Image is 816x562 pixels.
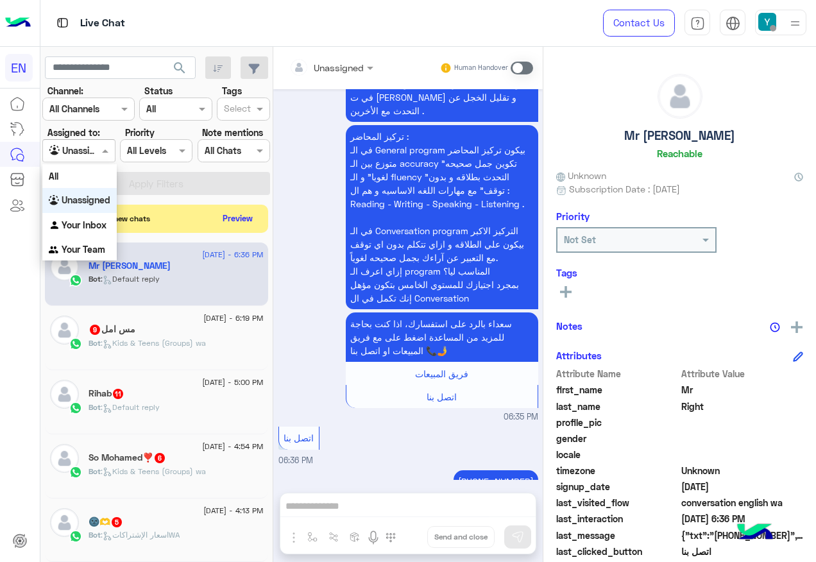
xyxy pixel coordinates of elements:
[112,517,122,527] span: 5
[726,16,740,31] img: tab
[89,466,101,476] span: Bot
[681,367,804,380] span: Attribute Value
[69,530,82,543] img: WhatsApp
[556,267,803,278] h6: Tags
[284,432,314,443] span: اتصل بنا
[556,529,679,542] span: last_message
[89,516,123,527] h5: 🌚🫶
[556,320,582,332] h6: Notes
[80,15,125,32] p: Live Chat
[49,244,62,257] img: INBOX.AGENTFILTER.YOURTEAM
[50,316,79,345] img: defaultAdmin.png
[556,448,679,461] span: locale
[69,402,82,414] img: WhatsApp
[144,84,173,98] label: Status
[556,416,679,429] span: profile_pic
[681,432,804,445] span: null
[62,194,110,205] b: Unassigned
[69,466,82,479] img: WhatsApp
[454,470,538,493] p: 16/8/2025, 6:36 PM
[556,383,679,396] span: first_name
[101,466,206,476] span: : Kids & Teens (Groups) wa
[556,400,679,413] span: last_name
[758,13,776,31] img: userImage
[90,325,100,335] span: 9
[681,383,804,396] span: Mr
[89,402,101,412] span: Bot
[89,530,101,540] span: Bot
[50,444,79,473] img: defaultAdmin.png
[62,219,106,230] b: Your Inbox
[222,84,242,98] label: Tags
[202,126,263,139] label: Note mentions
[690,16,705,31] img: tab
[222,101,251,118] div: Select
[278,456,313,465] span: 06:36 PM
[89,274,101,284] span: Bot
[202,441,263,452] span: [DATE] - 4:54 PM
[427,526,495,548] button: Send and close
[569,182,680,196] span: Subscription Date : [DATE]
[791,321,803,333] img: add
[657,148,702,159] h6: Reachable
[556,496,679,509] span: last_visited_flow
[658,74,702,118] img: defaultAdmin.png
[556,350,602,361] h6: Attributes
[556,464,679,477] span: timezone
[49,219,62,232] img: INBOX.AGENTFILTER.YOURINBOX
[155,453,165,463] span: 6
[681,464,804,477] span: Unknown
[787,15,803,31] img: profile
[624,128,735,143] h5: Mr [PERSON_NAME]
[89,338,101,348] span: Bot
[346,125,538,309] p: 16/8/2025, 6:35 PM
[49,195,62,208] img: INBOX.AGENTFILTER.UNASSIGNED
[770,322,780,332] img: notes
[89,452,166,463] h5: So Mohamed❣️
[681,512,804,525] span: 2025-08-16T15:36:19.396Z
[454,63,508,73] small: Human Handover
[681,545,804,558] span: اتصل بنا
[733,511,778,556] img: hulul-logo.png
[113,389,123,399] span: 11
[681,400,804,413] span: Right
[427,391,457,402] span: اتصل بنا
[203,312,263,324] span: [DATE] - 6:19 PM
[681,529,804,542] span: {"txt":"+201203599998","t":4,"ti":"اتصل بنا"}
[556,210,590,222] h6: Priority
[202,377,263,388] span: [DATE] - 5:00 PM
[47,84,83,98] label: Channel:
[681,496,804,509] span: conversation english wa
[125,126,155,139] label: Priority
[89,388,124,399] h5: Rihab
[556,169,606,182] span: Unknown
[62,244,105,255] b: Your Team
[556,367,679,380] span: Attribute Name
[55,15,71,31] img: tab
[556,512,679,525] span: last_interaction
[684,10,710,37] a: tab
[172,60,187,76] span: search
[50,380,79,409] img: defaultAdmin.png
[415,368,468,379] span: فريق المبيعات
[203,505,263,516] span: [DATE] - 4:13 PM
[101,274,160,284] span: : Default reply
[101,338,206,348] span: : Kids & Teens (Groups) wa
[47,126,100,139] label: Assigned to:
[681,448,804,461] span: null
[42,164,117,260] ng-dropdown-panel: Options list
[5,54,33,81] div: EN
[50,252,79,281] img: defaultAdmin.png
[5,10,31,37] img: Logo
[69,274,82,287] img: WhatsApp
[89,260,171,271] h5: Mr Right
[101,402,160,412] span: : Default reply
[217,209,259,228] button: Preview
[42,172,270,195] button: Apply Filters
[202,249,263,260] span: [DATE] - 6:36 PM
[556,545,679,558] span: last_clicked_button
[164,56,196,84] button: search
[101,530,180,540] span: : اسعار الإشتراكاتWA
[89,324,135,335] h5: مس امل
[50,508,79,537] img: defaultAdmin.png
